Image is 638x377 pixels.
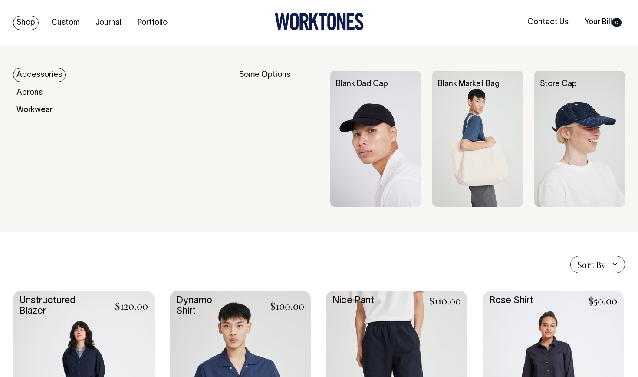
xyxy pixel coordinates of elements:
a: Aprons [13,86,46,100]
a: Contact Us [524,15,572,30]
a: Shop [13,16,39,30]
img: Store Cap [534,71,625,207]
img: Blank Market Bag [432,71,523,207]
a: Accessories [13,68,66,82]
a: Custom [48,16,83,30]
a: Blank Dad Cap [336,80,388,88]
a: Store Cap [540,80,577,88]
a: Your Bill0 [581,15,625,30]
div: Some Options [239,71,319,207]
a: Workwear [13,103,56,117]
span: Sort By [577,259,605,270]
img: Blank Dad Cap [330,71,421,207]
a: Blank Market Bag [438,80,500,88]
a: Journal [92,16,125,30]
a: Portfolio [134,16,171,30]
span: 0 [612,18,622,27]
